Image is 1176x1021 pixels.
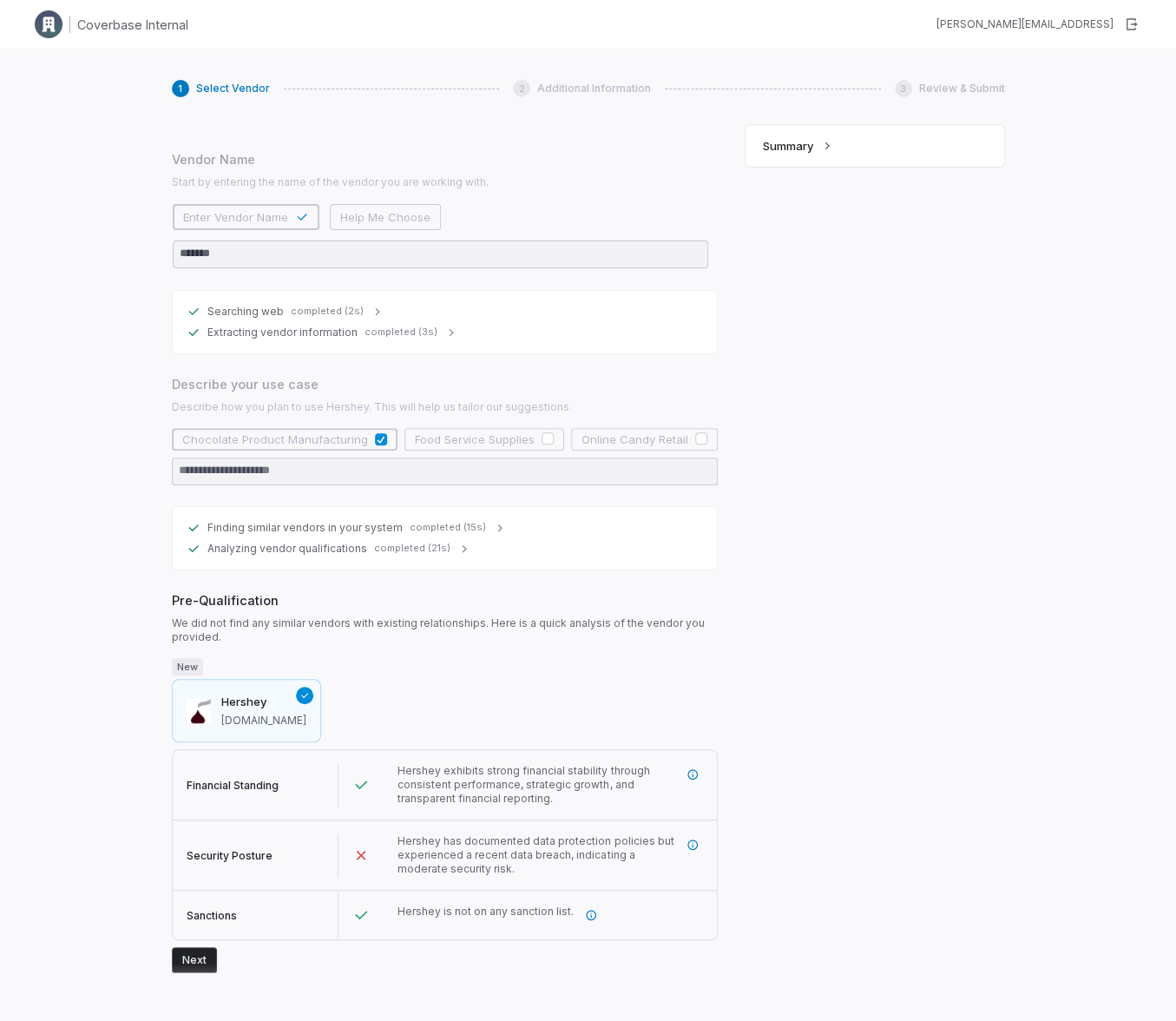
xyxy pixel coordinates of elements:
h1: Coverbase Internal [77,16,188,34]
svg: Passed [352,906,370,924]
button: More information [677,829,708,860]
span: We did not find any similar vendors with existing relationships. Here is a quick analysis of the ... [172,616,718,644]
span: Hershey has documented data protection policies but experienced a recent data breach, indicating ... [397,834,673,875]
span: thehersheycompany.com [221,714,306,728]
div: 2 [513,80,530,97]
span: completed (15s) [410,521,486,534]
svg: More information [687,768,699,781]
span: Review & Submit [919,82,1005,96]
button: Next [172,947,217,973]
span: completed (2s) [291,305,364,318]
div: 3 [895,80,912,97]
span: completed (21s) [374,542,450,555]
svg: More information [585,909,597,921]
img: Clerk Logo [35,10,62,38]
span: Summary [763,138,813,154]
span: Financial Standing [187,779,279,792]
span: Searching web [207,305,284,319]
span: New [172,658,203,675]
span: Additional Information [537,82,651,96]
svg: Failed [352,846,370,864]
button: More information [575,899,607,931]
span: Vendor Name [172,150,718,168]
span: Describe your use case [172,375,718,393]
div: [PERSON_NAME][EMAIL_ADDRESS] [936,17,1114,31]
span: Analyzing vendor qualifications [207,542,367,556]
button: More information [677,759,708,790]
span: Security Posture [187,849,273,862]
span: completed (3s) [365,326,437,339]
span: Pre-Qualification [172,591,718,609]
span: Select Vendor [196,82,270,96]
svg: Passed [352,776,370,794]
button: Hershey[DOMAIN_NAME] [172,679,321,743]
span: Finding similar vendors in your system [207,521,403,535]
span: Start by entering the name of the vendor you are working with. [172,175,718,189]
span: Sanctions [187,909,237,922]
h3: Hershey [221,694,306,711]
span: Extracting vendor information [207,326,358,339]
button: Summary [758,130,839,161]
div: 1 [172,80,189,97]
span: Describe how you plan to use Hershey. This will help us tailor our suggestions. [172,400,718,414]
svg: More information [687,839,699,851]
span: Hershey exhibits strong financial stability through consistent performance, strategic growth, and... [397,764,649,805]
span: Hershey is not on any sanction list. [397,905,574,918]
